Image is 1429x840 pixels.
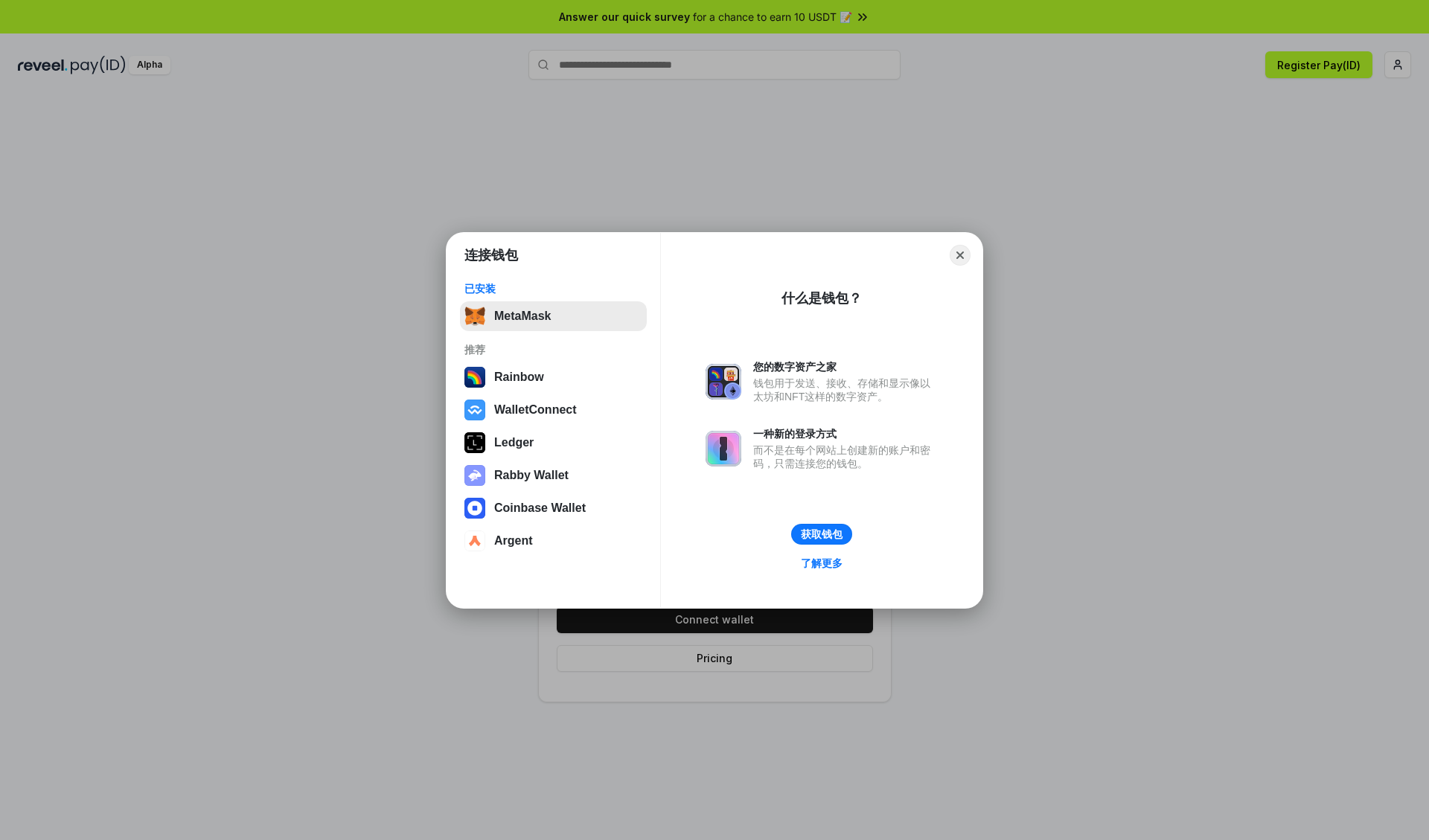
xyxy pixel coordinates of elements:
[464,498,485,519] img: svg+xml,%3Csvg%20width%3D%2228%22%20height%3D%2228%22%20viewBox%3D%220%200%2028%2028%22%20fill%3D...
[464,343,642,356] div: 推荐
[753,376,938,403] div: 钱包用于发送、接收、存储和显示像以太坊和NFT这样的数字资产。
[460,493,647,523] button: Coinbase Wallet
[460,461,647,490] button: Rabby Wallet
[494,501,586,515] div: Coinbase Wallet
[753,427,938,440] div: 一种新的登录方式
[950,245,971,266] button: Close
[460,362,647,392] button: Rainbow
[801,557,843,570] div: 了解更多
[494,469,569,482] div: Rabby Wallet
[460,526,647,556] button: Argent
[494,436,534,449] div: Ledger
[706,431,741,467] img: svg+xml,%3Csvg%20xmlns%3D%22http%3A%2F%2Fwww.w3.org%2F2000%2Fsvg%22%20fill%3D%22none%22%20viewBox...
[464,465,485,486] img: svg+xml,%3Csvg%20xmlns%3D%22http%3A%2F%2Fwww.w3.org%2F2000%2Fsvg%22%20fill%3D%22none%22%20viewBox...
[753,443,938,470] div: 而不是在每个网站上创建新的账户和密码，只需连接您的钱包。
[464,367,485,388] img: svg+xml,%3Csvg%20width%3D%22120%22%20height%3D%22120%22%20viewBox%3D%220%200%20120%20120%22%20fil...
[791,524,852,545] button: 获取钱包
[706,364,741,400] img: svg+xml,%3Csvg%20xmlns%3D%22http%3A%2F%2Fwww.w3.org%2F2000%2Fsvg%22%20fill%3D%22none%22%20viewBox...
[494,371,544,384] div: Rainbow
[464,306,485,327] img: svg+xml,%3Csvg%20fill%3D%22none%22%20height%3D%2233%22%20viewBox%3D%220%200%2035%2033%22%20width%...
[464,400,485,420] img: svg+xml,%3Csvg%20width%3D%2228%22%20height%3D%2228%22%20viewBox%3D%220%200%2028%2028%22%20fill%3D...
[753,360,938,373] div: 您的数字资产之家
[801,528,843,541] div: 获取钱包
[460,428,647,458] button: Ledger
[781,289,862,307] div: 什么是钱包？
[464,530,485,551] img: svg+xml,%3Csvg%20width%3D%2228%22%20height%3D%2228%22%20viewBox%3D%220%200%2028%2028%22%20fill%3D...
[464,432,485,453] img: svg+xml,%3Csvg%20xmlns%3D%22http%3A%2F%2Fwww.w3.org%2F2000%2Fsvg%22%20width%3D%2228%22%20height%3...
[460,395,647,425] button: WalletConnect
[464,282,642,295] div: 已安装
[494,403,577,417] div: WalletConnect
[460,301,647,331] button: MetaMask
[792,554,851,573] a: 了解更多
[464,246,518,264] h1: 连接钱包
[494,534,533,548] div: Argent
[494,310,551,323] div: MetaMask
